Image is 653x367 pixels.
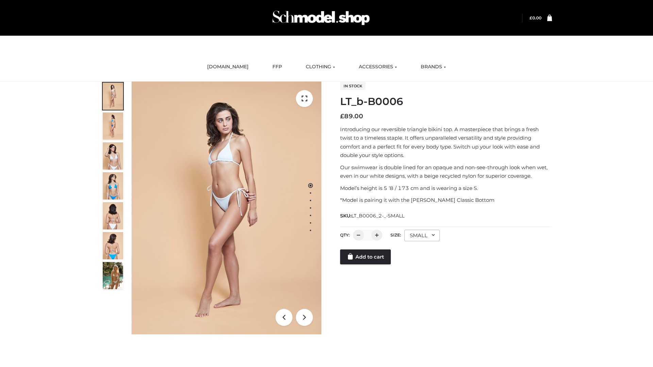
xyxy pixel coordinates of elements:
label: QTY: [340,232,350,238]
bdi: 0.00 [530,15,541,20]
span: In stock [340,82,366,90]
img: ArielClassicBikiniTop_CloudNine_AzureSky_OW114ECO_8-scaled.jpg [103,232,123,259]
div: SMALL [404,230,440,241]
p: Introducing our reversible triangle bikini top. A masterpiece that brings a fresh twist to a time... [340,125,552,160]
bdi: 89.00 [340,112,363,120]
img: ArielClassicBikiniTop_CloudNine_AzureSky_OW114ECO_1-scaled.jpg [103,83,123,110]
span: £ [530,15,532,20]
span: LT_B0006_2-_-SMALL [351,213,404,219]
img: Arieltop_CloudNine_AzureSky2.jpg [103,262,123,289]
a: CLOTHING [301,59,340,74]
p: *Model is pairing it with the [PERSON_NAME] Classic Bottom [340,196,552,205]
a: £0.00 [530,15,541,20]
a: ACCESSORIES [354,59,402,74]
img: Schmodel Admin 964 [270,4,372,31]
p: Our swimwear is double lined for an opaque and non-see-through look when wet, even in our white d... [340,163,552,180]
a: BRANDS [416,59,451,74]
h1: LT_b-B0006 [340,95,552,108]
img: ArielClassicBikiniTop_CloudNine_AzureSky_OW114ECO_2-scaled.jpg [103,112,123,140]
a: Add to cart [340,249,391,264]
label: Size: [390,232,401,238]
span: SKU: [340,212,405,220]
span: £ [340,112,344,120]
img: ArielClassicBikiniTop_CloudNine_AzureSky_OW114ECO_4-scaled.jpg [103,172,123,199]
p: Model’s height is 5 ‘8 / 173 cm and is wearing a size S. [340,184,552,193]
img: ArielClassicBikiniTop_CloudNine_AzureSky_OW114ECO_7-scaled.jpg [103,202,123,229]
img: ArielClassicBikiniTop_CloudNine_AzureSky_OW114ECO_3-scaled.jpg [103,142,123,170]
a: FFP [267,59,287,74]
img: ArielClassicBikiniTop_CloudNine_AzureSky_OW114ECO_1 [132,82,321,334]
a: [DOMAIN_NAME] [202,59,254,74]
